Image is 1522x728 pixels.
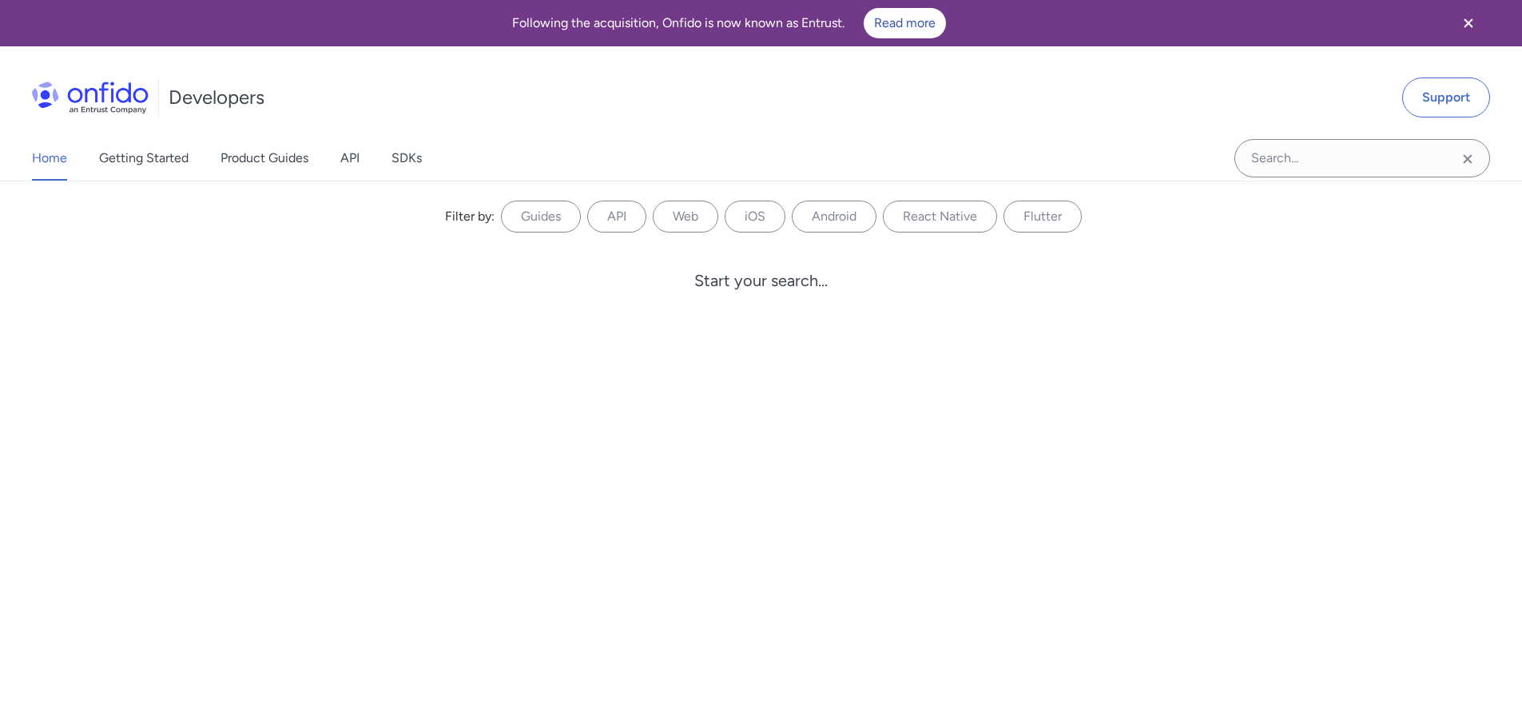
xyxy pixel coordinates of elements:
a: Read more [864,8,946,38]
a: Support [1402,78,1490,117]
div: Filter by: [445,207,495,226]
a: Getting Started [99,136,189,181]
label: Android [792,201,876,233]
img: Onfido Logo [32,82,149,113]
div: Start your search... [694,271,828,290]
input: Onfido search input field [1234,139,1490,177]
label: API [587,201,646,233]
svg: Clear search field button [1458,149,1477,169]
a: API [340,136,360,181]
label: iOS [725,201,785,233]
a: SDKs [391,136,422,181]
button: Close banner [1439,3,1498,43]
label: React Native [883,201,997,233]
svg: Close banner [1459,14,1478,33]
div: Following the acquisition, Onfido is now known as Entrust. [19,8,1439,38]
label: Guides [501,201,581,233]
label: Flutter [1003,201,1082,233]
h1: Developers [169,85,264,110]
label: Web [653,201,718,233]
a: Home [32,136,67,181]
a: Product Guides [221,136,308,181]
